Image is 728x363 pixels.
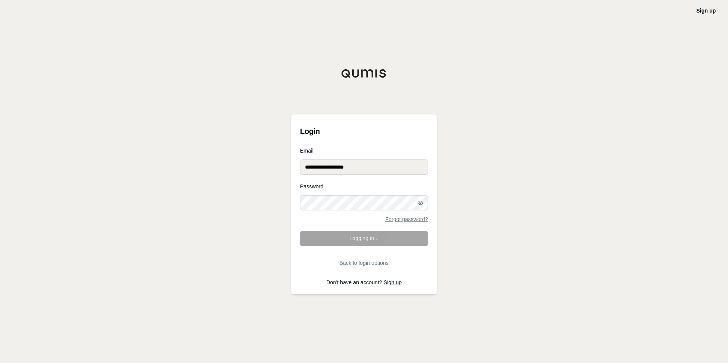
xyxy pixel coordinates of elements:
[300,124,428,139] h3: Login
[300,255,428,271] button: Back to login options
[300,148,428,153] label: Email
[300,280,428,285] p: Don't have an account?
[300,184,428,189] label: Password
[696,8,716,14] a: Sign up
[385,217,428,222] a: Forgot password?
[341,69,387,78] img: Qumis
[384,279,402,285] a: Sign up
